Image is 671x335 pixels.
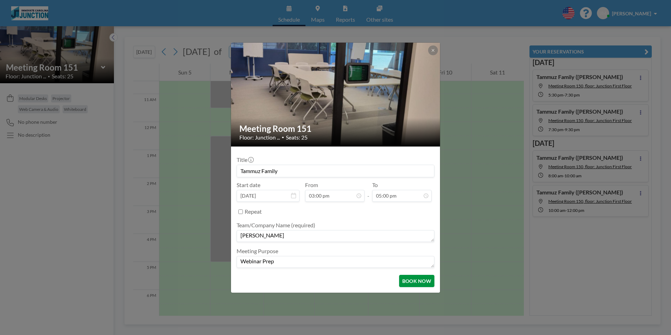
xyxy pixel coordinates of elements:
[237,222,315,229] label: Team/Company Name (required)
[305,181,318,188] label: From
[367,184,369,199] span: -
[282,135,284,140] span: •
[237,165,434,177] input: Jon's reservation
[231,42,441,147] img: 537.jpg
[237,181,260,188] label: Start date
[237,248,278,255] label: Meeting Purpose
[372,181,378,188] label: To
[286,134,308,141] span: Seats: 25
[245,208,262,215] label: Repeat
[239,134,280,141] span: Floor: Junction ...
[237,156,253,163] label: Title
[239,123,432,134] h2: Meeting Room 151
[399,275,434,287] button: BOOK NOW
